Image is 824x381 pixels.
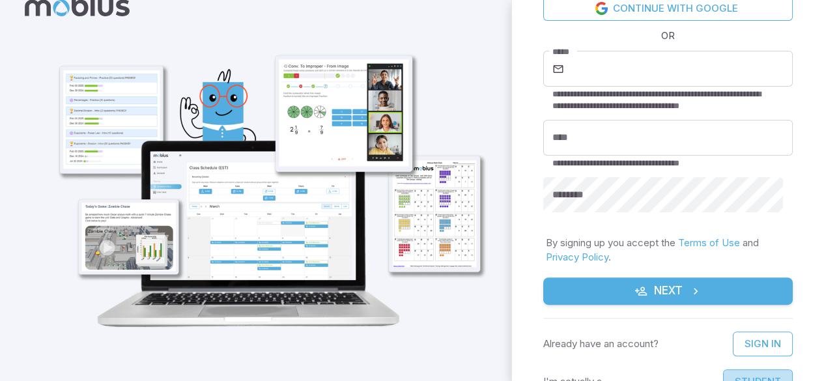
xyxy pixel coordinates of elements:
p: Already have an account? [543,337,659,351]
p: By signing up you accept the and . [546,236,790,264]
a: Privacy Policy [546,251,608,263]
a: Sign In [733,332,793,356]
a: Terms of Use [678,236,740,249]
img: parent_1-illustration [36,5,496,341]
span: OR [658,29,678,43]
button: Next [543,277,793,305]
